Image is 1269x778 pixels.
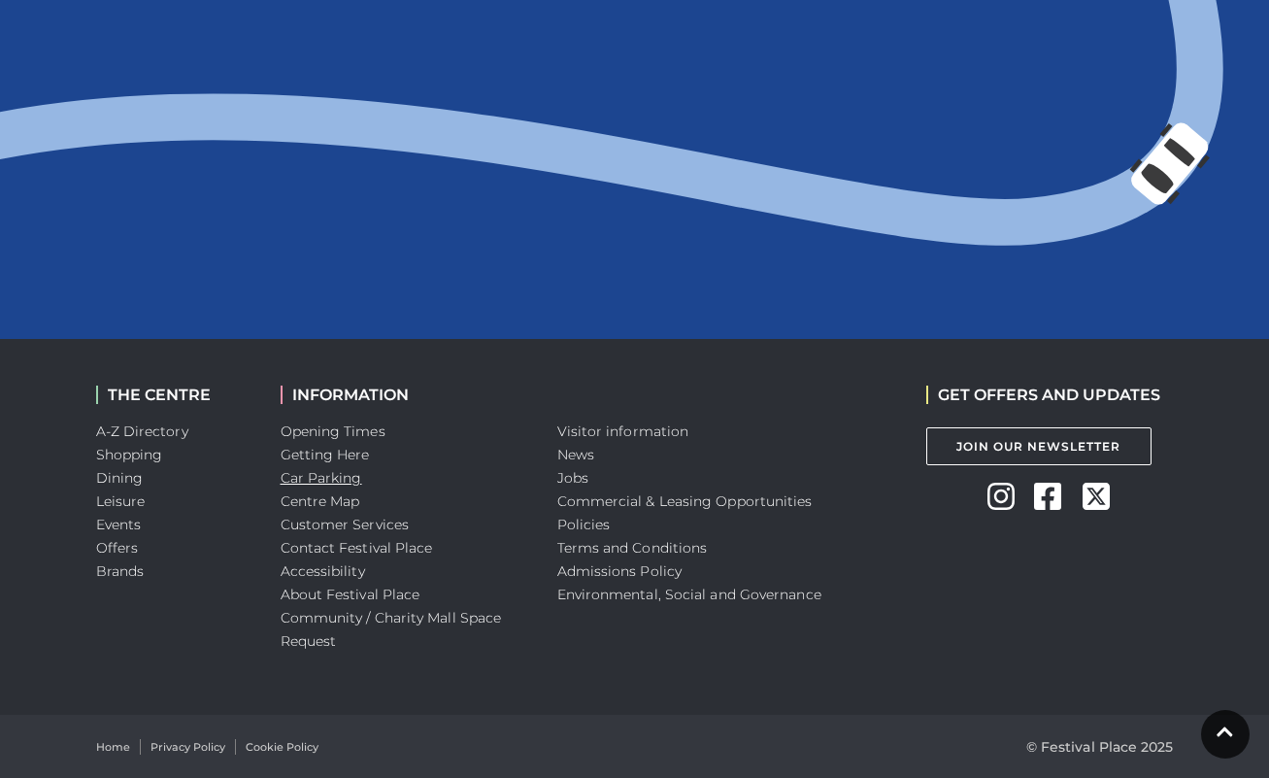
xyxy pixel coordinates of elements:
a: Brands [96,562,145,580]
a: Shopping [96,446,163,463]
a: Terms and Conditions [557,539,708,557]
a: Visitor information [557,423,689,440]
a: Centre Map [281,492,360,510]
a: Contact Festival Place [281,539,433,557]
a: Offers [96,539,139,557]
h2: THE CENTRE [96,386,251,404]
a: Environmental, Social and Governance [557,586,821,603]
a: News [557,446,594,463]
a: Community / Charity Mall Space Request [281,609,502,650]
p: © Festival Place 2025 [1026,735,1174,759]
a: Events [96,516,142,533]
a: Privacy Policy [150,739,225,756]
a: Opening Times [281,423,385,440]
a: Home [96,739,130,756]
a: Getting Here [281,446,370,463]
a: Accessibility [281,562,365,580]
a: A-Z Directory [96,423,188,440]
a: Commercial & Leasing Opportunities [557,492,813,510]
a: Join Our Newsletter [926,427,1152,465]
h2: INFORMATION [281,386,528,404]
a: Cookie Policy [246,739,318,756]
a: Car Parking [281,469,362,487]
a: Leisure [96,492,146,510]
h2: GET OFFERS AND UPDATES [926,386,1160,404]
a: Customer Services [281,516,410,533]
a: About Festival Place [281,586,420,603]
a: Policies [557,516,611,533]
a: Jobs [557,469,588,487]
a: Dining [96,469,144,487]
a: Admissions Policy [557,562,683,580]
